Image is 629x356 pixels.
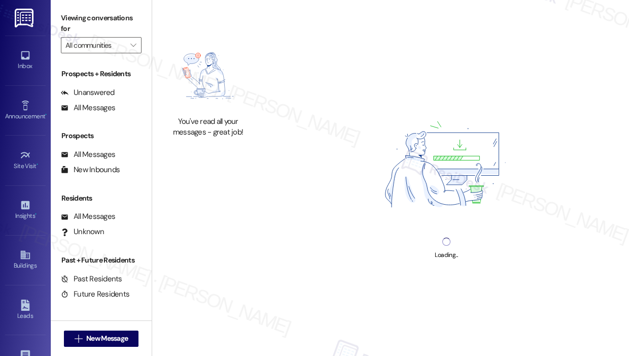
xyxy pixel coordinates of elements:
[61,226,104,237] div: Unknown
[61,10,142,37] label: Viewing conversations for
[35,211,37,218] span: •
[5,246,46,274] a: Buildings
[45,111,47,118] span: •
[5,47,46,74] a: Inbox
[61,165,120,175] div: New Inbounds
[5,147,46,174] a: Site Visit •
[163,40,253,111] img: empty-state
[163,116,253,138] div: You've read all your messages - great job!
[75,335,82,343] i: 
[61,149,115,160] div: All Messages
[61,87,115,98] div: Unanswered
[130,41,136,49] i: 
[51,193,152,204] div: Residents
[64,331,139,347] button: New Message
[15,9,36,27] img: ResiDesk Logo
[435,250,458,261] div: Loading...
[65,37,125,53] input: All communities
[61,274,122,284] div: Past Residents
[37,161,38,168] span: •
[61,289,129,300] div: Future Residents
[51,69,152,79] div: Prospects + Residents
[51,255,152,266] div: Past + Future Residents
[5,197,46,224] a: Insights •
[61,211,115,222] div: All Messages
[61,103,115,113] div: All Messages
[51,131,152,141] div: Prospects
[86,333,128,344] span: New Message
[5,297,46,324] a: Leads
